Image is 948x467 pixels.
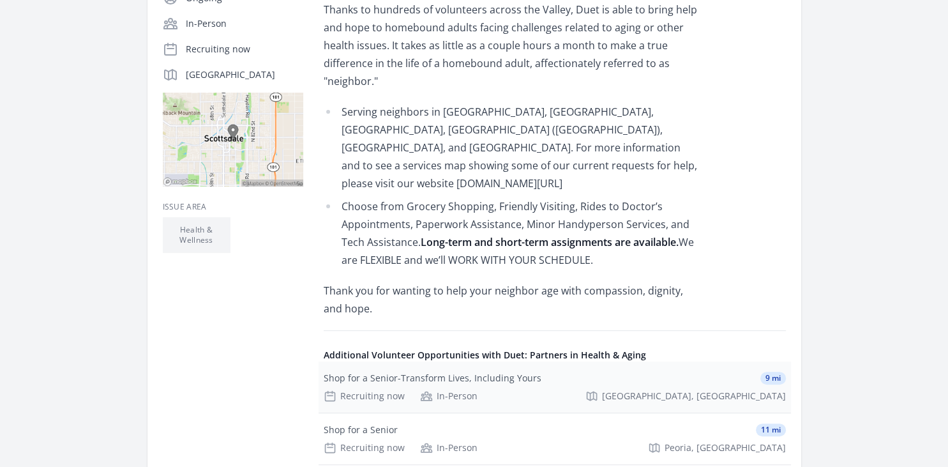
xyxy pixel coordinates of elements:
[421,235,679,249] strong: Long-term and short-term assignments are available.
[163,217,230,253] li: Health & Wellness
[324,372,541,385] div: Shop for a Senior-Transform Lives, Including Yours
[319,413,791,464] a: Shop for a Senior 11 mi Recruiting now In-Person Peoria, [GEOGRAPHIC_DATA]
[760,372,786,385] span: 9 mi
[324,390,405,402] div: Recruiting now
[324,103,697,192] li: Serving neighbors in [GEOGRAPHIC_DATA], [GEOGRAPHIC_DATA], [GEOGRAPHIC_DATA], [GEOGRAPHIC_DATA] (...
[163,202,303,212] h3: Issue area
[163,93,303,187] img: Map
[420,441,478,454] div: In-Person
[324,1,697,90] p: Thanks to hundreds of volunteers across the Valley, Duet is able to bring help and hope to homebo...
[420,390,478,402] div: In-Person
[756,424,786,436] span: 11 mi
[186,17,303,30] p: In-Person
[324,441,405,454] div: Recruiting now
[186,68,303,81] p: [GEOGRAPHIC_DATA]
[324,282,697,318] p: Thank you for wanting to help your neighbor age with compassion, dignity, and hope.
[665,441,786,454] span: Peoria, [GEOGRAPHIC_DATA]
[602,390,786,402] span: [GEOGRAPHIC_DATA], [GEOGRAPHIC_DATA]
[324,197,697,269] li: Choose from Grocery Shopping, Friendly Visiting, Rides to Doctor’s Appointments, Paperwork Assist...
[324,349,786,362] h4: Additional Volunteer Opportunities with Duet: Partners in Health & Aging
[319,362,791,413] a: Shop for a Senior-Transform Lives, Including Yours 9 mi Recruiting now In-Person [GEOGRAPHIC_DATA...
[186,43,303,56] p: Recruiting now
[324,424,398,436] div: Shop for a Senior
